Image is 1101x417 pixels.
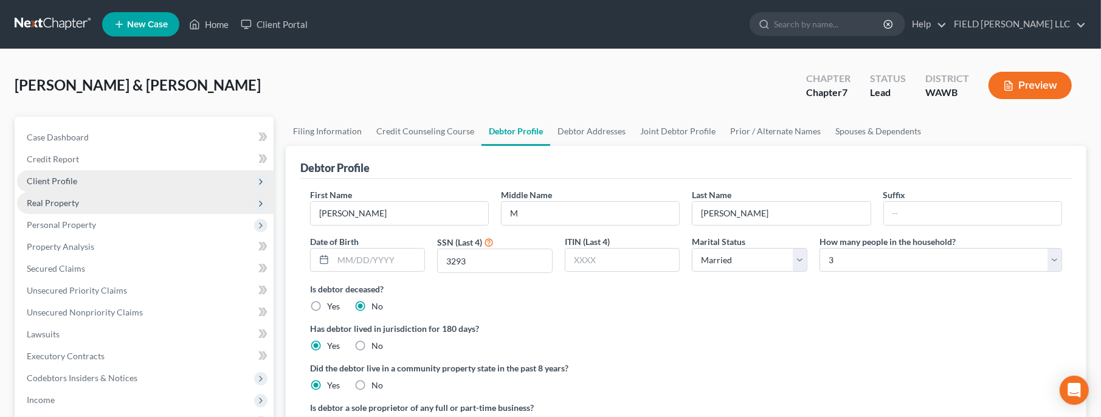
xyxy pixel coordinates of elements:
input: XXXX [438,249,552,272]
label: Has debtor lived in jurisdiction for 180 days? [310,322,1062,335]
span: Secured Claims [27,263,85,274]
span: 7 [842,86,847,98]
a: Help [906,13,947,35]
div: Open Intercom Messenger [1060,376,1089,405]
a: Secured Claims [17,258,274,280]
span: Property Analysis [27,241,94,252]
label: ITIN (Last 4) [565,235,610,248]
label: No [371,379,383,391]
label: Middle Name [501,188,552,201]
input: M.I [502,202,679,225]
div: District [925,72,969,86]
label: No [371,340,383,352]
span: Lawsuits [27,329,60,339]
span: Credit Report [27,154,79,164]
input: -- [692,202,870,225]
label: SSN (Last 4) [437,236,482,249]
a: Credit Counseling Course [369,117,481,146]
div: Chapter [806,86,851,100]
label: No [371,300,383,312]
span: Personal Property [27,219,96,230]
div: Chapter [806,72,851,86]
a: Lawsuits [17,323,274,345]
span: Unsecured Priority Claims [27,285,127,295]
a: Debtor Addresses [550,117,633,146]
label: Yes [327,379,340,391]
span: Client Profile [27,176,77,186]
span: Income [27,395,55,405]
a: Unsecured Priority Claims [17,280,274,302]
label: Is debtor deceased? [310,283,1062,295]
a: Filing Information [286,117,369,146]
input: MM/DD/YYYY [333,249,425,272]
label: First Name [310,188,352,201]
a: Client Portal [235,13,314,35]
div: Status [870,72,906,86]
input: XXXX [565,249,680,272]
label: Last Name [692,188,731,201]
label: Yes [327,340,340,352]
input: -- [884,202,1061,225]
a: Unsecured Nonpriority Claims [17,302,274,323]
div: Lead [870,86,906,100]
a: Prior / Alternate Names [723,117,828,146]
label: Did the debtor live in a community property state in the past 8 years? [310,362,1062,374]
div: WAWB [925,86,969,100]
span: Codebtors Insiders & Notices [27,373,137,383]
span: Executory Contracts [27,351,105,361]
span: Case Dashboard [27,132,89,142]
button: Preview [989,72,1072,99]
label: Is debtor a sole proprietor of any full or part-time business? [310,401,680,414]
a: Case Dashboard [17,126,274,148]
a: Home [183,13,235,35]
label: Marital Status [692,235,745,248]
span: Real Property [27,198,79,208]
a: Credit Report [17,148,274,170]
input: Search by name... [774,13,885,35]
input: -- [311,202,488,225]
span: Unsecured Nonpriority Claims [27,307,143,317]
label: Suffix [883,188,906,201]
a: FIELD [PERSON_NAME] LLC [948,13,1086,35]
label: How many people in the household? [820,235,956,248]
label: Yes [327,300,340,312]
div: Debtor Profile [300,160,370,175]
a: Property Analysis [17,236,274,258]
a: Debtor Profile [481,117,550,146]
span: New Case [127,20,168,29]
span: [PERSON_NAME] & [PERSON_NAME] [15,76,261,94]
a: Executory Contracts [17,345,274,367]
label: Date of Birth [310,235,359,248]
a: Joint Debtor Profile [633,117,723,146]
a: Spouses & Dependents [828,117,928,146]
